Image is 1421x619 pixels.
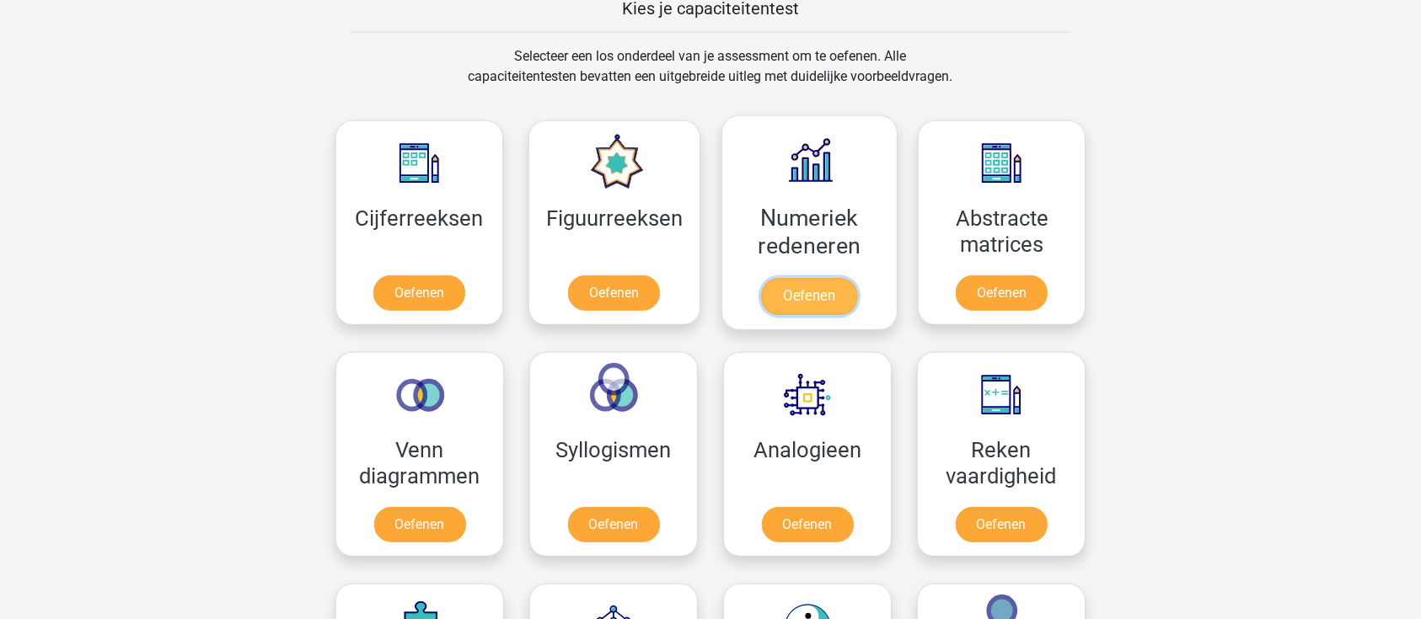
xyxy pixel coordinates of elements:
a: Oefenen [373,275,465,311]
a: Oefenen [568,275,660,311]
a: Oefenen [762,507,854,542]
a: Oefenen [374,507,466,542]
a: Oefenen [761,278,857,315]
a: Oefenen [568,507,660,542]
a: Oefenen [956,507,1048,542]
a: Oefenen [956,275,1048,311]
div: Selecteer een los onderdeel van je assessment om te oefenen. Alle capaciteitentesten bevatten een... [452,46,968,107]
